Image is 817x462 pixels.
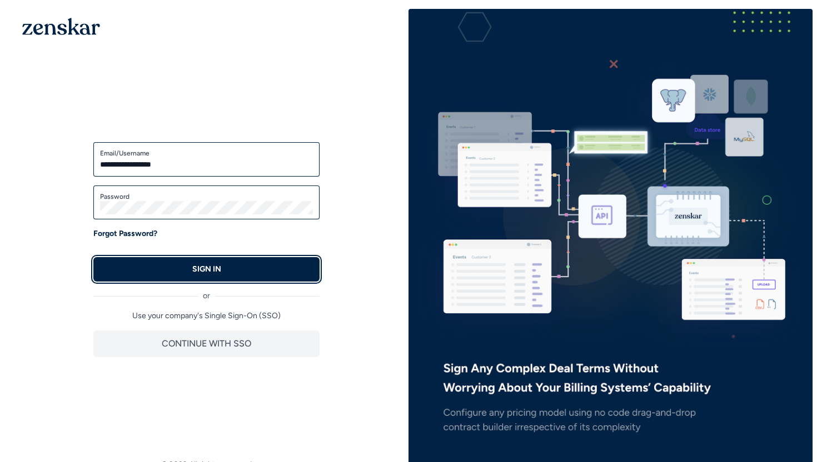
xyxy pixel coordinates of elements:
[192,264,221,275] p: SIGN IN
[93,282,320,302] div: or
[93,310,320,322] p: Use your company's Single Sign-On (SSO)
[93,228,157,239] a: Forgot Password?
[100,149,313,158] label: Email/Username
[100,192,313,201] label: Password
[22,18,100,35] img: 1OGAJ2xQqyY4LXKgY66KYq0eOWRCkrZdAb3gUhuVAqdWPZE9SRJmCz+oDMSn4zDLXe31Ii730ItAGKgCKgCCgCikA4Av8PJUP...
[93,257,320,282] button: SIGN IN
[93,330,320,357] button: CONTINUE WITH SSO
